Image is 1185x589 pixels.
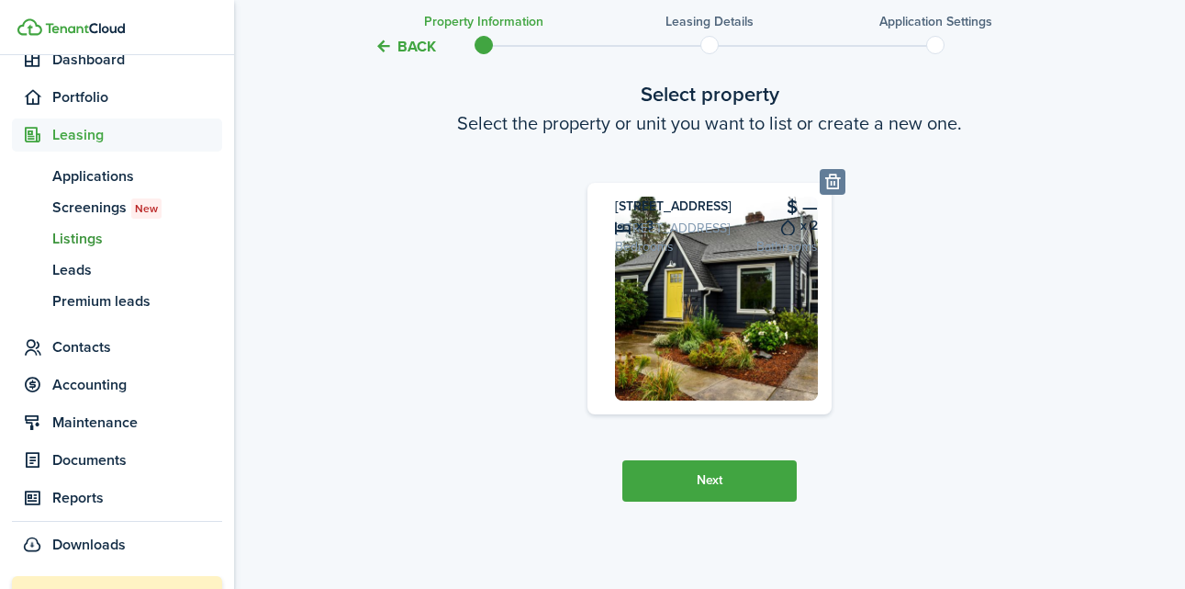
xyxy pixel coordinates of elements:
[12,223,222,255] a: Listings
[52,412,222,434] span: Maintenance
[615,197,819,216] card-listing-title: [STREET_ADDRESS]
[52,374,222,396] span: Accounting
[52,487,222,509] span: Reports
[615,215,819,235] card-listing-title: x 3
[52,124,222,146] span: Leasing
[12,192,222,223] a: ScreeningsNew
[879,12,992,31] h3: Application settings
[52,86,222,108] span: Portfolio
[615,237,819,256] card-listing-description: Bathrooms
[12,161,222,192] a: Applications
[324,109,1095,137] wizard-step-header-description: Select the property or unit you want to list or create a new one.
[615,215,819,235] card-listing-title: x 2
[12,286,222,317] a: Premium leads
[52,534,126,556] span: Downloads
[135,200,158,217] span: New
[52,49,222,71] span: Dashboard
[52,449,222,471] span: Documents
[52,228,222,250] span: Listings
[52,259,222,281] span: Leads
[52,290,222,312] span: Premium leads
[12,255,222,286] a: Leads
[820,169,845,195] button: Delete
[52,165,222,187] span: Applications
[12,481,222,515] a: Reports
[52,197,222,219] span: Screenings
[665,12,754,31] h3: Leasing details
[45,23,125,34] img: TenantCloud
[622,460,797,502] button: Next
[375,37,436,56] button: Back
[324,79,1095,109] wizard-step-header-title: Select property
[17,18,42,36] img: TenantCloud
[424,12,543,31] h3: Property information
[52,336,222,358] span: Contacts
